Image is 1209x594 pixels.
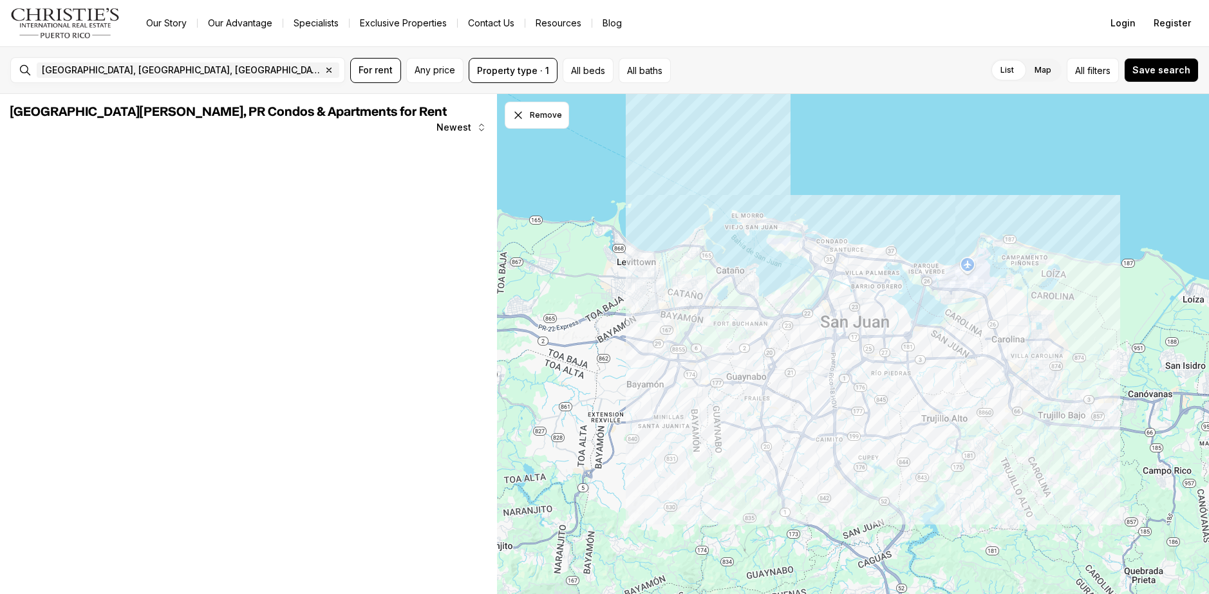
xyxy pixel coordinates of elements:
[1087,64,1111,77] span: filters
[1124,58,1199,82] button: Save search
[1154,18,1191,28] span: Register
[990,59,1024,82] label: List
[592,14,632,32] a: Blog
[619,58,671,83] button: All baths
[563,58,614,83] button: All beds
[359,65,393,75] span: For rent
[1067,58,1119,83] button: Allfilters
[283,14,349,32] a: Specialists
[1111,18,1136,28] span: Login
[469,58,558,83] button: Property type · 1
[458,14,525,32] button: Contact Us
[1146,10,1199,36] button: Register
[525,14,592,32] a: Resources
[136,14,197,32] a: Our Story
[406,58,464,83] button: Any price
[1132,65,1190,75] span: Save search
[436,122,471,133] span: Newest
[1075,64,1085,77] span: All
[415,65,455,75] span: Any price
[10,106,447,118] span: [GEOGRAPHIC_DATA][PERSON_NAME], PR Condos & Apartments for Rent
[1024,59,1062,82] label: Map
[505,102,569,129] button: Dismiss drawing
[198,14,283,32] a: Our Advantage
[429,115,494,140] button: Newest
[350,58,401,83] button: For rent
[1103,10,1143,36] button: Login
[10,8,120,39] img: logo
[350,14,457,32] a: Exclusive Properties
[42,65,321,75] span: [GEOGRAPHIC_DATA], [GEOGRAPHIC_DATA], [GEOGRAPHIC_DATA]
